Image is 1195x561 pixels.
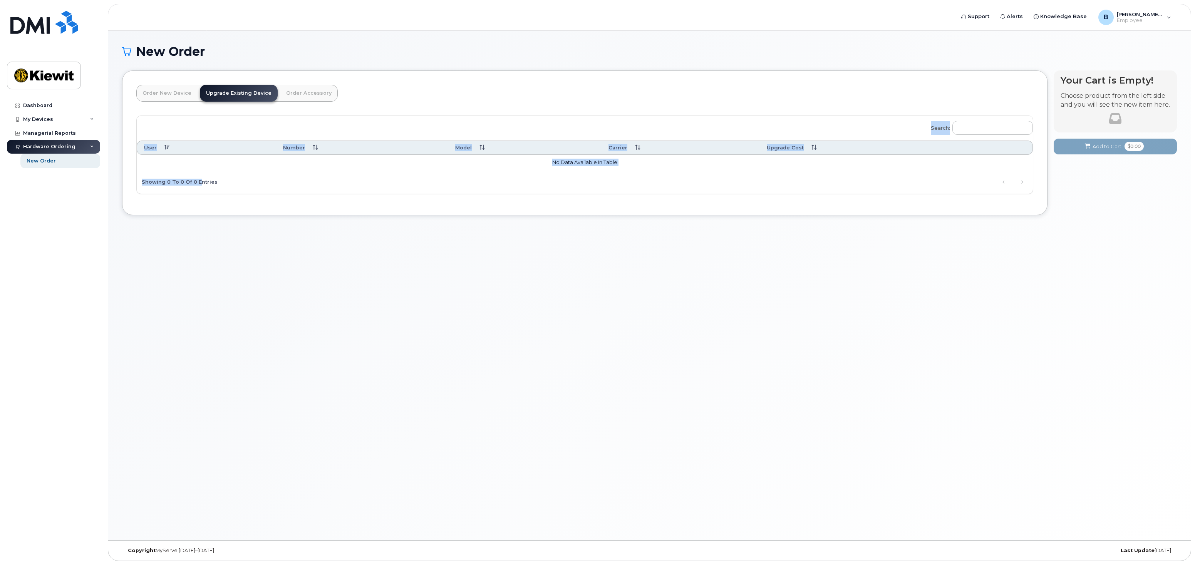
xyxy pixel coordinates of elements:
[602,141,760,155] th: Carrier: activate to sort column ascending
[1161,528,1189,555] iframe: Messenger Launcher
[136,85,198,102] a: Order New Device
[1093,143,1121,150] span: Add to Cart
[952,121,1033,135] input: Search:
[137,155,1033,170] td: No data available in table
[1125,142,1144,151] span: $0.00
[1061,75,1170,85] h4: Your Cart is Empty!
[448,141,602,155] th: Model: activate to sort column ascending
[276,141,448,155] th: Number: activate to sort column ascending
[128,548,156,553] strong: Copyright
[137,175,218,188] div: Showing 0 to 0 of 0 entries
[122,548,474,554] div: MyServe [DATE]–[DATE]
[825,548,1177,554] div: [DATE]
[1054,139,1177,154] button: Add to Cart $0.00
[1016,176,1028,188] a: Next
[280,85,338,102] a: Order Accessory
[1121,548,1155,553] strong: Last Update
[760,141,981,155] th: Upgrade Cost: activate to sort column ascending
[998,176,1009,188] a: Previous
[1061,92,1170,109] p: Choose product from the left side and you will see the new item here.
[926,116,1033,137] label: Search:
[137,141,276,155] th: User: activate to sort column descending
[200,85,278,102] a: Upgrade Existing Device
[122,45,1177,58] h1: New Order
